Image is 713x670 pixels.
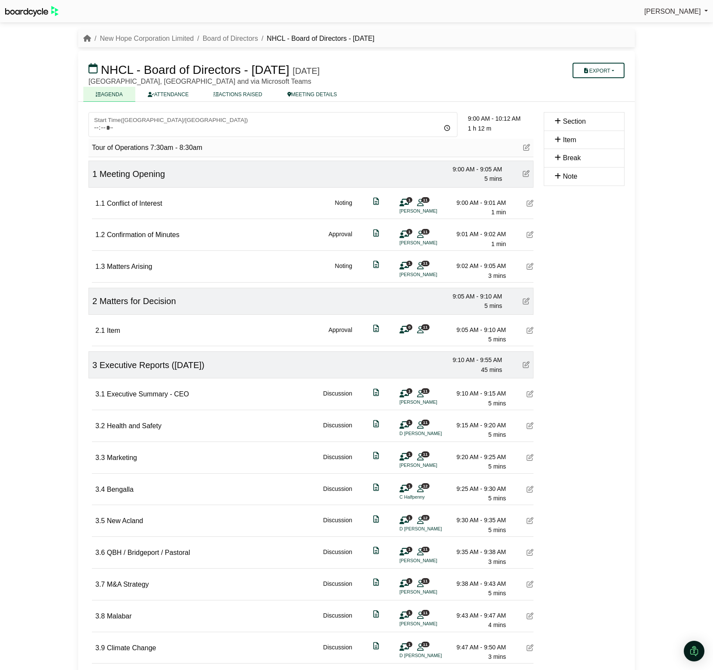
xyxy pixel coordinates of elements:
span: Marketing [107,454,137,461]
a: [PERSON_NAME] [644,6,708,17]
li: [PERSON_NAME] [399,620,464,627]
div: Discussion [323,515,352,535]
div: 9:02 AM - 9:05 AM [446,261,506,271]
span: 11 [421,451,430,457]
li: D [PERSON_NAME] [399,652,464,659]
div: 9:15 AM - 9:20 AM [446,420,506,430]
div: 9:38 AM - 9:43 AM [446,579,506,588]
span: Note [563,173,577,180]
span: Matters Arising [107,263,152,270]
img: BoardcycleBlackGreen-aaafeed430059cb809a45853b8cf6d952af9d84e6e89e1f1685b34bfd5cb7d64.svg [5,6,58,17]
span: 3.9 [95,644,105,652]
span: 11 [421,610,430,615]
div: 9:00 AM - 9:05 AM [442,164,502,174]
span: 1 [406,642,412,647]
span: 5 mins [488,336,506,343]
span: 5 mins [488,400,506,407]
span: 1 [406,388,412,394]
span: 1 [406,229,412,234]
div: Discussion [323,452,352,472]
span: 1 [406,483,412,489]
span: 4 mins [488,621,506,628]
span: 5 mins [488,463,506,470]
div: Noting [335,261,352,280]
span: 5 mins [488,495,506,502]
div: 9:01 AM - 9:02 AM [446,229,506,239]
span: 11 [421,229,430,234]
li: [PERSON_NAME] [399,207,464,215]
span: Matters for Decision [100,296,176,306]
div: 9:25 AM - 9:30 AM [446,484,506,493]
span: 1 [406,515,412,521]
span: Item [563,136,576,143]
span: Item [107,327,120,334]
a: Board of Directors [203,35,258,42]
span: Executive Summary - CEO [107,390,189,398]
span: 11 [421,547,430,552]
div: 9:00 AM - 9:01 AM [446,198,506,207]
span: [PERSON_NAME] [644,8,701,15]
span: 11 [421,197,430,203]
span: Health and Safety [107,422,161,429]
div: Discussion [323,579,352,598]
span: 11 [421,261,430,266]
span: 11 [421,642,430,647]
span: 3.8 [95,612,105,620]
span: 45 mins [481,366,502,373]
span: 1 [406,261,412,266]
span: QBH / Bridgeport / Pastoral [107,549,190,556]
span: 3.3 [95,454,105,461]
span: 1.2 [95,231,105,238]
span: 2.1 [95,327,105,334]
a: ATTENDANCE [135,87,201,102]
nav: breadcrumb [83,33,375,44]
span: 1 [406,197,412,203]
span: 11 [421,324,430,330]
span: 3.1 [95,390,105,398]
span: New Acland [107,517,143,524]
span: M&A Strategy [107,581,149,588]
span: Bengalla [107,486,134,493]
div: 9:10 AM - 9:15 AM [446,389,506,398]
a: ACTIONS RAISED [201,87,274,102]
div: 9:10 AM - 9:55 AM [442,355,502,365]
div: 9:00 AM - 10:12 AM [468,114,533,123]
span: Section [563,118,585,125]
span: Climate Change [107,644,156,652]
span: 5 mins [488,431,506,438]
span: Tour of Operations 7:30am - 8:30am [92,144,202,151]
div: Discussion [323,484,352,503]
span: 1 min [491,241,506,247]
span: NHCL - Board of Directors - [DATE] [101,63,289,76]
div: Discussion [323,643,352,662]
li: [PERSON_NAME] [399,462,464,469]
span: 5 mins [484,175,502,182]
div: Discussion [323,420,352,440]
span: 1 [406,420,412,425]
span: 1 min [491,209,506,216]
span: Meeting Opening [100,169,165,179]
span: 11 [421,578,430,584]
span: 1 [406,547,412,552]
span: [GEOGRAPHIC_DATA], [GEOGRAPHIC_DATA] and via Microsoft Teams [88,78,311,85]
span: 1.3 [95,263,105,270]
span: 3 [92,360,97,370]
li: [PERSON_NAME] [399,399,464,406]
div: Discussion [323,611,352,630]
span: 3.6 [95,549,105,556]
span: 3 mins [488,653,506,660]
span: Confirmation of Minutes [107,231,180,238]
div: 9:35 AM - 9:38 AM [446,547,506,557]
span: 1.1 [95,200,105,207]
span: 1 [406,610,412,615]
li: [PERSON_NAME] [399,239,464,247]
a: MEETING DETAILS [275,87,350,102]
span: 3.2 [95,422,105,429]
span: 3 mins [488,558,506,565]
li: [PERSON_NAME] [399,588,464,596]
span: 3.7 [95,581,105,588]
div: 9:30 AM - 9:35 AM [446,515,506,525]
div: [DATE] [293,66,320,76]
span: Executive Reports ([DATE]) [100,360,204,370]
li: C Halfpenny [399,493,464,501]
